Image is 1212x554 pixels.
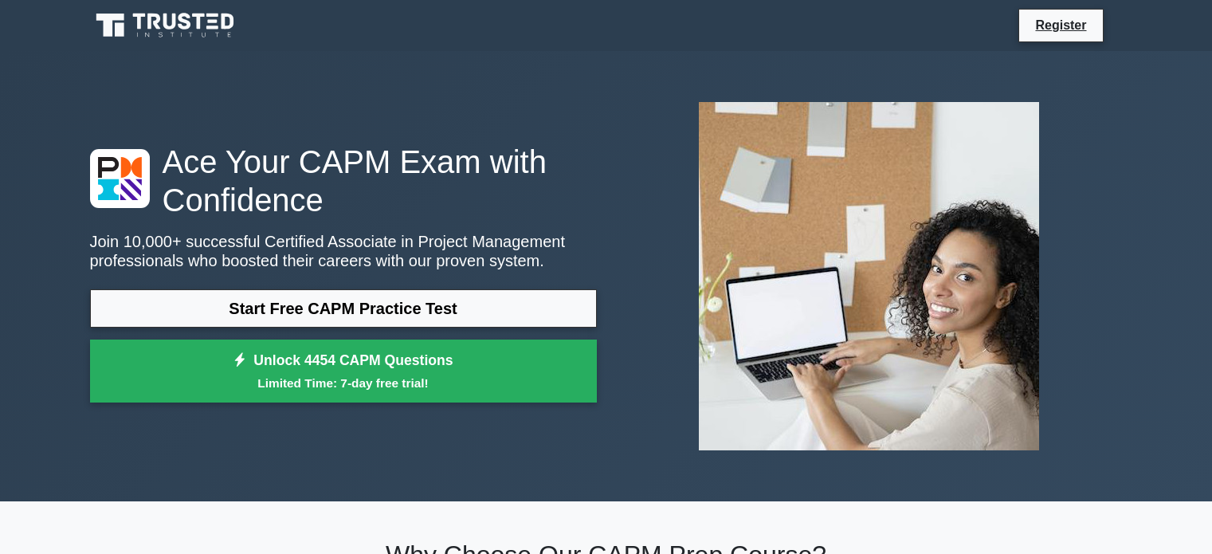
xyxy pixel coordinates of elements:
[90,340,597,403] a: Unlock 4454 CAPM QuestionsLimited Time: 7-day free trial!
[110,374,577,392] small: Limited Time: 7-day free trial!
[90,143,597,219] h1: Ace Your CAPM Exam with Confidence
[90,232,597,270] p: Join 10,000+ successful Certified Associate in Project Management professionals who boosted their...
[90,289,597,328] a: Start Free CAPM Practice Test
[1026,15,1096,35] a: Register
